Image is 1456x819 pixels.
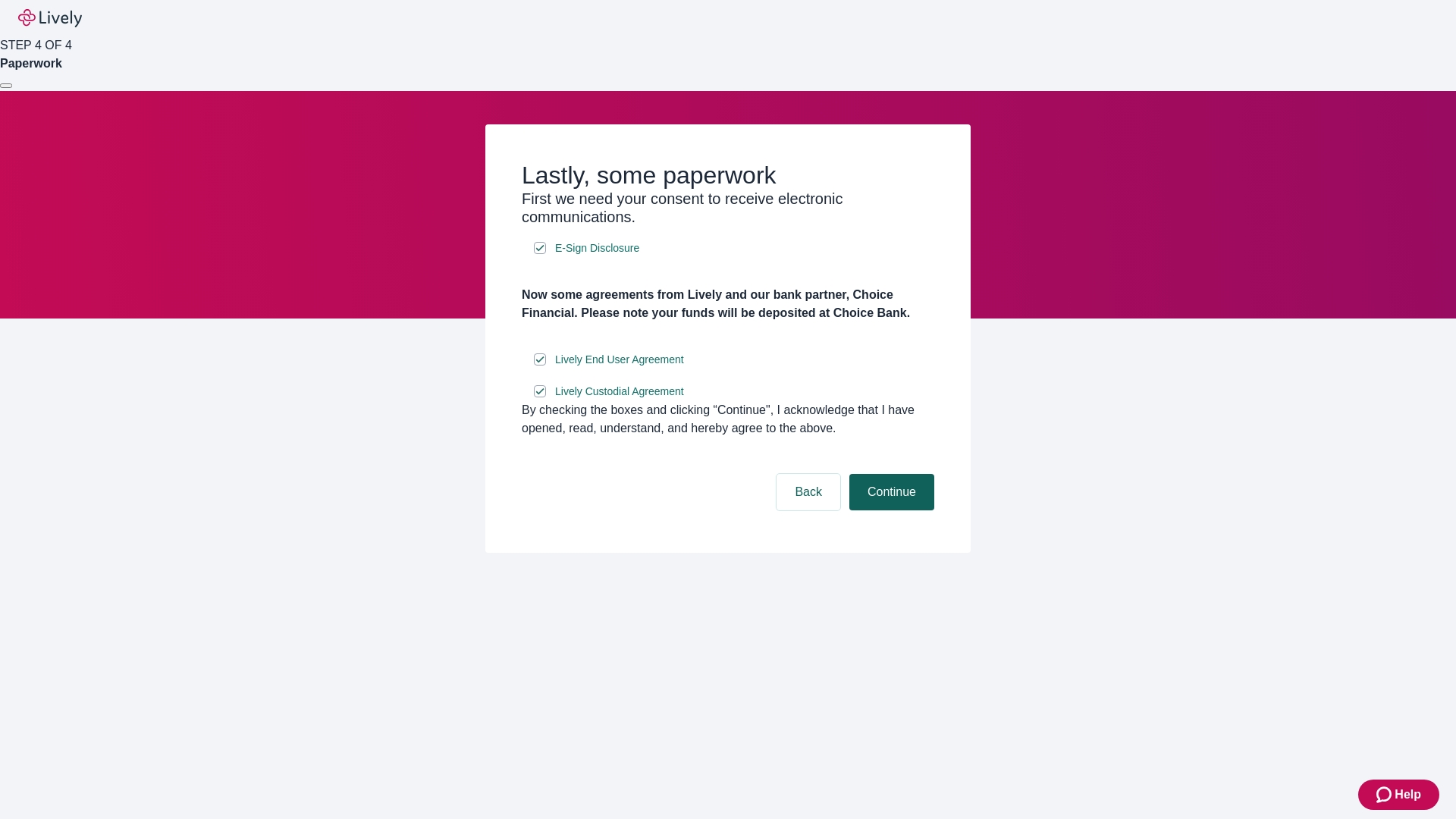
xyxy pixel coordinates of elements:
img: Lively [18,9,82,27]
span: E-Sign Disclosure [555,240,639,256]
a: e-sign disclosure document [552,350,687,369]
div: By checking the boxes and clicking “Continue", I acknowledge that I have opened, read, understand... [522,401,934,438]
span: Help [1395,786,1421,804]
a: e-sign disclosure document [552,239,642,258]
button: Back [777,474,840,510]
h4: Now some agreements from Lively and our bank partner, Choice Financial. Please note your funds wi... [522,286,934,322]
h3: First we need your consent to receive electronic communications. [522,190,934,226]
span: Lively End User Agreement [555,352,684,368]
button: Zendesk support iconHelp [1358,780,1439,810]
span: Lively Custodial Agreement [555,384,684,400]
a: e-sign disclosure document [552,382,687,401]
button: Continue [849,474,934,510]
h2: Lastly, some paperwork [522,161,934,190]
svg: Zendesk support icon [1376,786,1395,804]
